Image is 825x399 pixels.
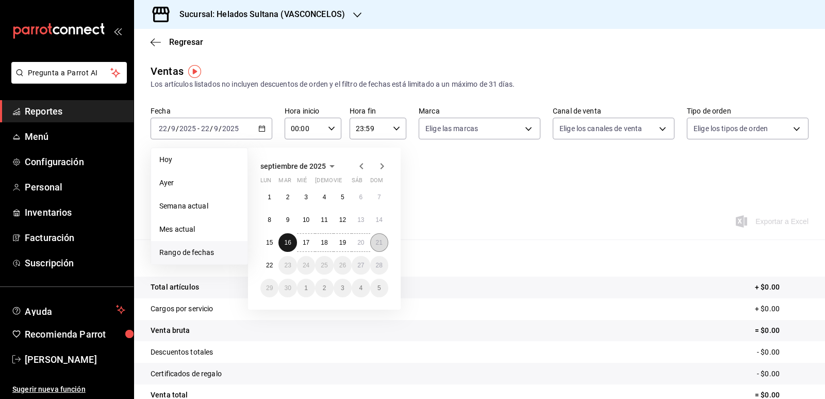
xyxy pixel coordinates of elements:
span: Sugerir nueva función [12,384,125,395]
button: 30 de septiembre de 2025 [278,279,296,297]
button: 17 de septiembre de 2025 [297,233,315,252]
abbr: 20 de septiembre de 2025 [357,239,364,246]
abbr: 5 de septiembre de 2025 [341,194,344,201]
button: 24 de septiembre de 2025 [297,256,315,275]
abbr: jueves [315,177,376,188]
button: 6 de septiembre de 2025 [352,188,370,206]
abbr: 30 de septiembre de 2025 [284,284,291,292]
button: 23 de septiembre de 2025 [278,256,296,275]
abbr: 8 de septiembre de 2025 [268,216,271,224]
span: [PERSON_NAME] [25,353,125,366]
button: 8 de septiembre de 2025 [260,211,278,229]
span: Menú [25,130,125,143]
span: / [168,124,171,133]
abbr: 3 de septiembre de 2025 [304,194,308,201]
p: - $0.00 [757,347,808,358]
button: 19 de septiembre de 2025 [334,233,352,252]
button: 3 de septiembre de 2025 [297,188,315,206]
abbr: 15 de septiembre de 2025 [266,239,273,246]
span: Elige los canales de venta [559,123,642,134]
abbr: 11 de septiembre de 2025 [321,216,327,224]
button: 27 de septiembre de 2025 [352,256,370,275]
abbr: 22 de septiembre de 2025 [266,262,273,269]
abbr: 5 de octubre de 2025 [377,284,381,292]
abbr: 23 de septiembre de 2025 [284,262,291,269]
input: -- [201,124,210,133]
button: 5 de octubre de 2025 [370,279,388,297]
div: Ventas [151,63,184,79]
button: 29 de septiembre de 2025 [260,279,278,297]
abbr: 1 de septiembre de 2025 [268,194,271,201]
button: septiembre de 2025 [260,160,338,172]
abbr: 28 de septiembre de 2025 [376,262,383,269]
span: / [219,124,222,133]
abbr: 16 de septiembre de 2025 [284,239,291,246]
button: 14 de septiembre de 2025 [370,211,388,229]
abbr: 12 de septiembre de 2025 [339,216,346,224]
button: open_drawer_menu [113,27,122,35]
span: Mes actual [159,224,239,235]
button: 2 de septiembre de 2025 [278,188,296,206]
abbr: viernes [334,177,342,188]
button: 12 de septiembre de 2025 [334,211,352,229]
span: Elige las marcas [425,123,478,134]
span: Personal [25,180,125,194]
label: Tipo de orden [687,107,808,115]
abbr: 9 de septiembre de 2025 [286,216,290,224]
button: 28 de septiembre de 2025 [370,256,388,275]
abbr: 6 de septiembre de 2025 [359,194,362,201]
button: 25 de septiembre de 2025 [315,256,333,275]
abbr: martes [278,177,291,188]
button: 13 de septiembre de 2025 [352,211,370,229]
button: Pregunta a Parrot AI [11,62,127,84]
span: Pregunta a Parrot AI [28,68,111,78]
abbr: 10 de septiembre de 2025 [303,216,309,224]
button: 26 de septiembre de 2025 [334,256,352,275]
p: = $0.00 [755,325,808,336]
span: Ayer [159,178,239,188]
button: 20 de septiembre de 2025 [352,233,370,252]
abbr: 27 de septiembre de 2025 [357,262,364,269]
input: -- [213,124,219,133]
label: Canal de venta [553,107,674,115]
p: Cargos por servicio [151,304,213,314]
abbr: 3 de octubre de 2025 [341,284,344,292]
abbr: 26 de septiembre de 2025 [339,262,346,269]
span: septiembre de 2025 [260,162,326,170]
abbr: sábado [352,177,362,188]
button: 22 de septiembre de 2025 [260,256,278,275]
label: Fecha [151,107,272,115]
abbr: 21 de septiembre de 2025 [376,239,383,246]
p: - $0.00 [757,369,808,379]
span: Recomienda Parrot [25,327,125,341]
span: Semana actual [159,201,239,212]
p: Certificados de regalo [151,369,222,379]
abbr: 7 de septiembre de 2025 [377,194,381,201]
a: Pregunta a Parrot AI [7,75,127,86]
p: Total artículos [151,282,199,293]
p: Venta bruta [151,325,190,336]
span: Elige los tipos de orden [694,123,768,134]
abbr: 4 de septiembre de 2025 [323,194,326,201]
span: Facturación [25,231,125,245]
button: 2 de octubre de 2025 [315,279,333,297]
label: Hora inicio [285,107,341,115]
input: ---- [222,124,239,133]
abbr: domingo [370,177,383,188]
abbr: 13 de septiembre de 2025 [357,216,364,224]
div: Los artículos listados no incluyen descuentos de orden y el filtro de fechas está limitado a un m... [151,79,808,90]
button: 7 de septiembre de 2025 [370,188,388,206]
abbr: 2 de septiembre de 2025 [286,194,290,201]
span: Hoy [159,154,239,165]
button: Tooltip marker [188,65,201,78]
button: 16 de septiembre de 2025 [278,233,296,252]
span: Suscripción [25,256,125,270]
button: 15 de septiembre de 2025 [260,233,278,252]
button: 21 de septiembre de 2025 [370,233,388,252]
span: / [176,124,179,133]
abbr: 4 de octubre de 2025 [359,284,362,292]
input: -- [158,124,168,133]
input: -- [171,124,176,133]
h3: Sucursal: Helados Sultana (VASCONCELOS) [171,8,345,21]
p: Descuentos totales [151,347,213,358]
